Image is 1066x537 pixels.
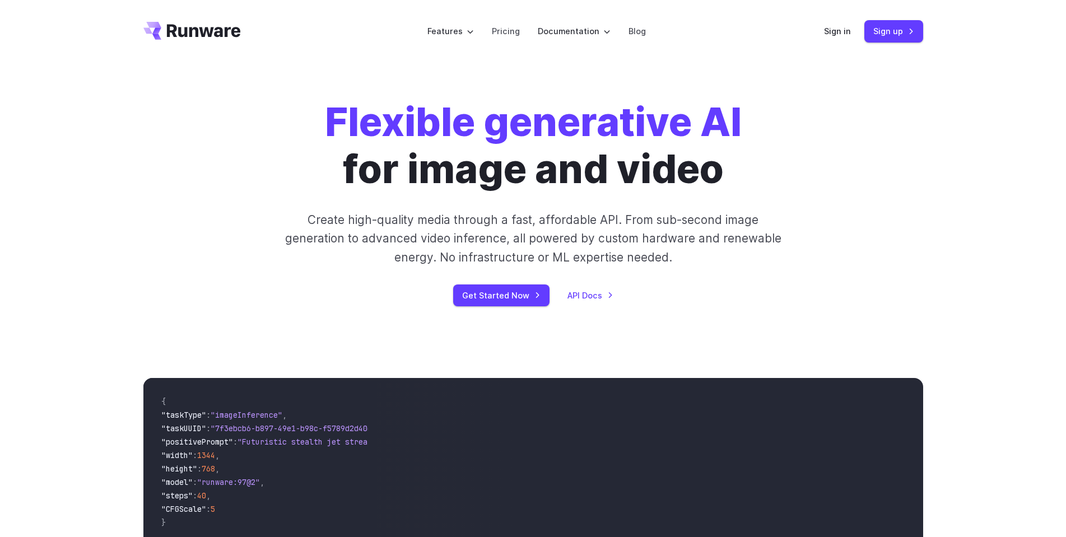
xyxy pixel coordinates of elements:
[215,464,220,474] span: ,
[197,450,215,460] span: 1344
[161,437,233,447] span: "positivePrompt"
[161,477,193,487] span: "model"
[197,464,202,474] span: :
[161,423,206,433] span: "taskUUID"
[161,410,206,420] span: "taskType"
[538,25,611,38] label: Documentation
[824,25,851,38] a: Sign in
[567,289,613,302] a: API Docs
[143,22,241,40] a: Go to /
[238,437,645,447] span: "Futuristic stealth jet streaking through a neon-lit cityscape with glowing purple exhaust"
[325,99,742,193] h1: for image and video
[427,25,474,38] label: Features
[211,504,215,514] span: 5
[215,450,220,460] span: ,
[325,98,742,146] strong: Flexible generative AI
[161,491,193,501] span: "steps"
[629,25,646,38] a: Blog
[260,477,264,487] span: ,
[161,517,166,527] span: }
[193,477,197,487] span: :
[161,396,166,407] span: {
[283,211,783,267] p: Create high-quality media through a fast, affordable API. From sub-second image generation to adv...
[206,410,211,420] span: :
[161,464,197,474] span: "height"
[206,491,211,501] span: ,
[197,491,206,501] span: 40
[161,450,193,460] span: "width"
[282,410,287,420] span: ,
[206,504,211,514] span: :
[211,423,381,433] span: "7f3ebcb6-b897-49e1-b98c-f5789d2d40d7"
[233,437,238,447] span: :
[202,464,215,474] span: 768
[193,491,197,501] span: :
[206,423,211,433] span: :
[193,450,197,460] span: :
[453,284,550,306] a: Get Started Now
[161,504,206,514] span: "CFGScale"
[492,25,520,38] a: Pricing
[211,410,282,420] span: "imageInference"
[864,20,923,42] a: Sign up
[197,477,260,487] span: "runware:97@2"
